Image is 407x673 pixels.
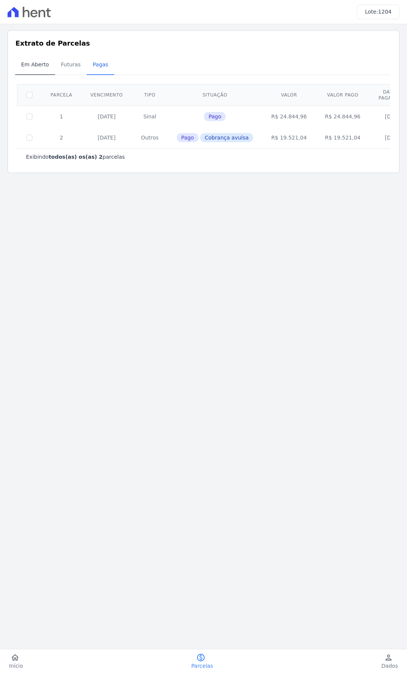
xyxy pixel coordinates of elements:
[262,127,316,148] td: R$ 19.521,04
[191,662,213,670] span: Parcelas
[378,9,392,15] span: 1204
[262,106,316,127] td: R$ 24.844,96
[316,106,369,127] td: R$ 24.844,96
[15,55,55,75] a: Em Aberto
[316,127,369,148] td: R$ 19.521,04
[262,84,316,106] th: Valor
[81,106,132,127] td: [DATE]
[87,55,114,75] a: Pagas
[15,38,392,48] h3: Extrato de Parcelas
[26,135,32,141] input: Só é possível selecionar pagamentos em aberto
[204,112,226,121] span: Pago
[55,55,87,75] a: Futuras
[88,57,113,72] span: Pagas
[316,84,369,106] th: Valor pago
[132,84,168,106] th: Tipo
[132,127,168,148] td: Outros
[132,106,168,127] td: Sinal
[372,653,407,670] a: personDados
[365,8,392,16] h3: Lote:
[381,662,398,670] span: Dados
[196,653,205,662] i: paid
[26,153,125,161] p: Exibindo parcelas
[41,127,81,148] td: 2
[11,653,20,662] i: home
[81,84,132,106] th: Vencimento
[49,154,103,160] b: todos(as) os(as) 2
[9,662,23,670] span: Início
[17,57,54,72] span: Em Aberto
[41,106,81,127] td: 1
[182,653,222,670] a: paidParcelas
[81,127,132,148] td: [DATE]
[168,84,262,106] th: Situação
[41,84,81,106] th: Parcela
[26,113,32,120] input: Só é possível selecionar pagamentos em aberto
[200,133,253,142] span: Cobrança avulsa
[384,653,393,662] i: person
[57,57,85,72] span: Futuras
[177,133,199,142] span: Pago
